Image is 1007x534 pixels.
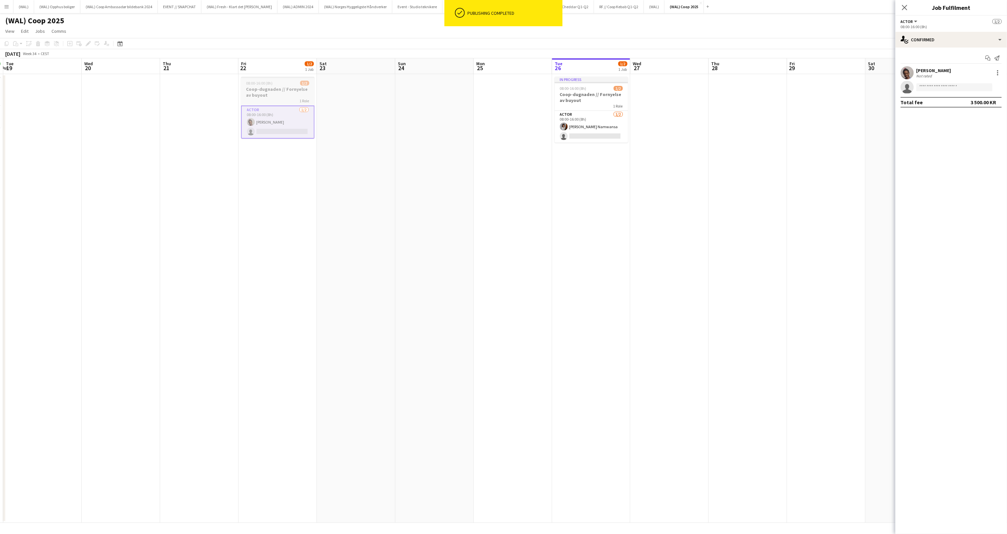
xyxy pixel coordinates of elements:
[34,0,80,13] button: (WAL) Opphus boliger
[22,51,38,56] span: Week 34
[613,104,623,109] span: 1 Role
[916,68,951,73] div: [PERSON_NAME]
[5,64,13,72] span: 19
[319,61,327,67] span: Sat
[163,61,171,67] span: Thu
[614,86,623,91] span: 1/2
[901,24,1002,29] div: 08:00-16:00 (8h)
[241,86,315,98] h3: Coop-dugnaden // Fornyelse av buyout
[475,64,485,72] span: 25
[397,64,406,72] span: 24
[467,10,560,16] div: Publishing completed
[398,61,406,67] span: Sun
[594,0,644,13] button: RF // Coop Kebab Q1-Q2
[555,111,628,143] app-card-role: Actor1/208:00-16:00 (8h)[PERSON_NAME] Namwansa
[201,0,277,13] button: (WAL) Fresh - Klart det [PERSON_NAME]
[916,73,934,78] div: Not rated
[241,61,246,67] span: Fri
[711,61,720,67] span: Thu
[665,0,704,13] button: (WAL) Coop 2025
[241,77,315,139] app-job-card: 08:00-16:00 (8h)1/2Coop-dugnaden // Fornyelse av buyout1 RoleActor1/208:00-16:00 (8h)[PERSON_NAME]
[3,27,17,35] a: View
[13,0,34,13] button: (WAL)
[21,28,29,34] span: Edit
[158,0,201,13] button: EVENT // SNAPCHAT
[618,61,627,66] span: 1/2
[555,61,563,67] span: Tue
[895,32,1007,48] div: Confirmed
[895,3,1007,12] h3: Job Fulfilment
[901,19,918,24] button: Actor
[240,64,246,72] span: 22
[80,0,158,13] button: (WAL) Coop Ambassadør bildebank 2024
[476,61,485,67] span: Mon
[790,61,795,67] span: Fri
[619,67,627,72] div: 1 Job
[710,64,720,72] span: 28
[555,91,628,103] h3: Coop-dugnaden // Fornyelse av buyout
[32,27,48,35] a: Jobs
[300,98,309,103] span: 1 Role
[162,64,171,72] span: 21
[49,27,69,35] a: Comms
[41,51,49,56] div: CEST
[83,64,93,72] span: 20
[6,61,13,67] span: Tue
[555,77,628,143] app-job-card: In progress08:00-16:00 (8h)1/2Coop-dugnaden // Fornyelse av buyout1 RoleActor1/208:00-16:00 (8h)[...
[5,16,64,26] h1: (WAL) Coop 2025
[18,27,31,35] a: Edit
[241,106,315,139] app-card-role: Actor1/208:00-16:00 (8h)[PERSON_NAME]
[789,64,795,72] span: 29
[35,28,45,34] span: Jobs
[5,50,20,57] div: [DATE]
[277,0,319,13] button: (WAL) ADMIN 2024
[633,61,642,67] span: Wed
[867,64,875,72] span: 30
[305,61,314,66] span: 1/2
[246,81,273,86] span: 08:00-16:00 (8h)
[560,86,586,91] span: 08:00-16:00 (8h)
[319,64,327,72] span: 23
[868,61,875,67] span: Sat
[442,0,507,13] button: (WAL) Coop Ambassadørhonorar
[632,64,642,72] span: 27
[971,99,997,106] div: 3 500.00 KR
[51,28,66,34] span: Comms
[554,64,563,72] span: 26
[392,0,442,13] button: Event - Studio teknikere
[319,0,392,13] button: (WAL) Norges Hyggeligste Håndverker
[555,77,628,82] div: In progress
[300,81,309,86] span: 1/2
[549,0,594,13] button: RF // Cheddar Q1-Q2
[901,19,913,24] span: Actor
[84,61,93,67] span: Wed
[305,67,314,72] div: 1 Job
[993,19,1002,24] span: 1/2
[901,99,923,106] div: Total fee
[644,0,665,13] button: (WAL)
[5,28,14,34] span: View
